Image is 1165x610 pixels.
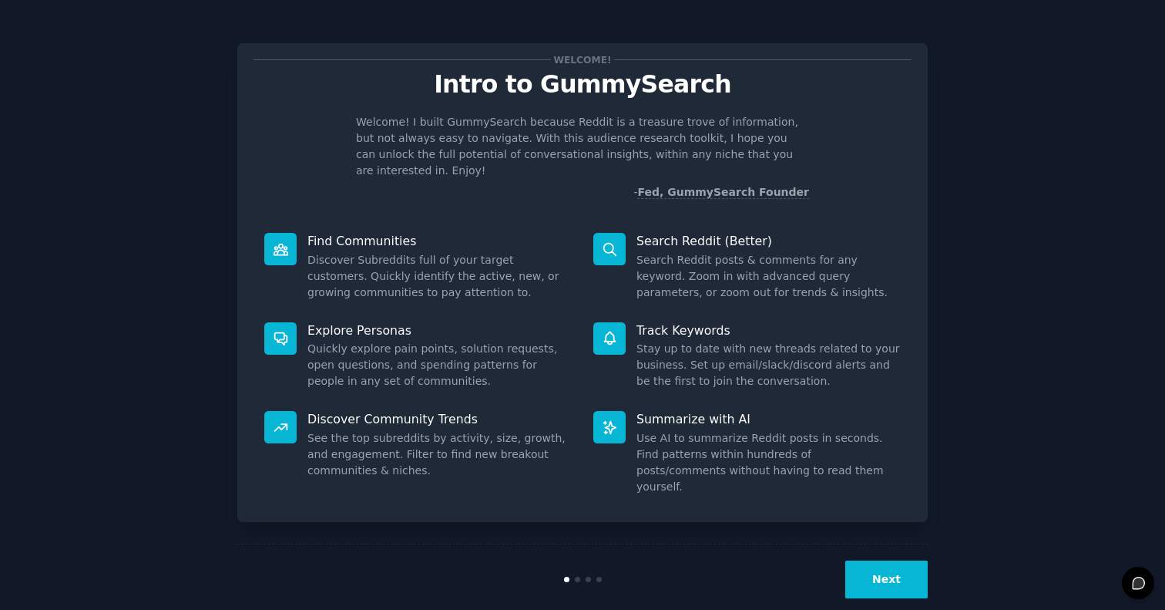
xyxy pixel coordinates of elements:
p: Discover Community Trends [307,411,572,427]
p: Welcome! I built GummySearch because Reddit is a treasure trove of information, but not always ea... [356,114,809,179]
p: Explore Personas [307,322,572,339]
p: Search Reddit (Better) [636,233,901,249]
p: Intro to GummySearch [253,71,912,98]
p: Find Communities [307,233,572,249]
p: Summarize with AI [636,411,901,427]
button: Next [845,561,928,598]
span: Welcome! [551,52,614,68]
dd: Stay up to date with new threads related to your business. Set up email/slack/discord alerts and ... [636,341,901,389]
dd: Use AI to summarize Reddit posts in seconds. Find patterns within hundreds of posts/comments with... [636,430,901,495]
dd: Discover Subreddits full of your target customers. Quickly identify the active, new, or growing c... [307,252,572,301]
dd: See the top subreddits by activity, size, growth, and engagement. Filter to find new breakout com... [307,430,572,479]
p: Track Keywords [636,322,901,339]
dd: Quickly explore pain points, solution requests, open questions, and spending patterns for people ... [307,341,572,389]
div: - [633,184,809,201]
dd: Search Reddit posts & comments for any keyword. Zoom in with advanced query parameters, or zoom o... [636,252,901,301]
a: Fed, GummySearch Founder [637,186,809,199]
